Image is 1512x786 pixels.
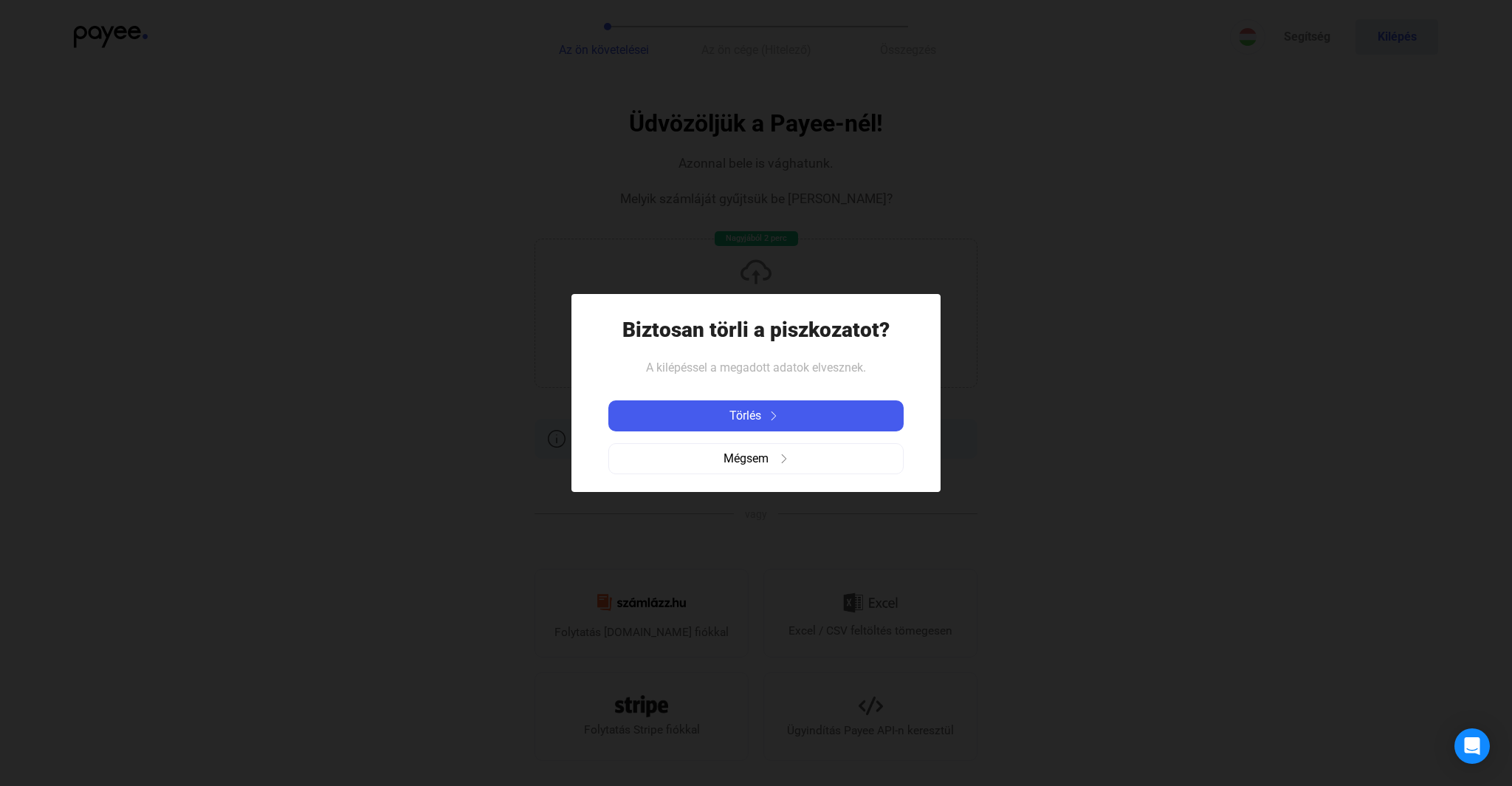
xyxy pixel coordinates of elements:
img: arrow-right-white [765,411,783,420]
h1: Biztosan törli a piszkozatot? [622,317,890,343]
span: A kilépéssel a megadott adatok elvesznek. [646,360,866,375]
span: Mégsem [724,450,769,468]
img: arrow-right-grey [780,454,788,463]
button: Törlésarrow-right-white [608,400,904,431]
button: Mégsemarrow-right-grey [608,443,904,474]
div: Open Intercom Messenger [1454,728,1490,764]
span: Törlés [729,407,761,425]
